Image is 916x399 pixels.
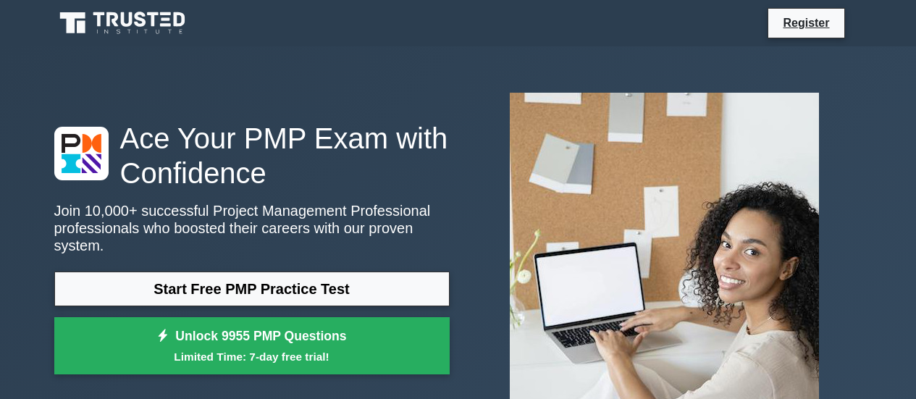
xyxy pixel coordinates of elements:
a: Register [774,14,838,32]
a: Unlock 9955 PMP QuestionsLimited Time: 7-day free trial! [54,317,450,375]
p: Join 10,000+ successful Project Management Professional professionals who boosted their careers w... [54,202,450,254]
small: Limited Time: 7-day free trial! [72,348,432,365]
a: Start Free PMP Practice Test [54,272,450,306]
h1: Ace Your PMP Exam with Confidence [54,121,450,190]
